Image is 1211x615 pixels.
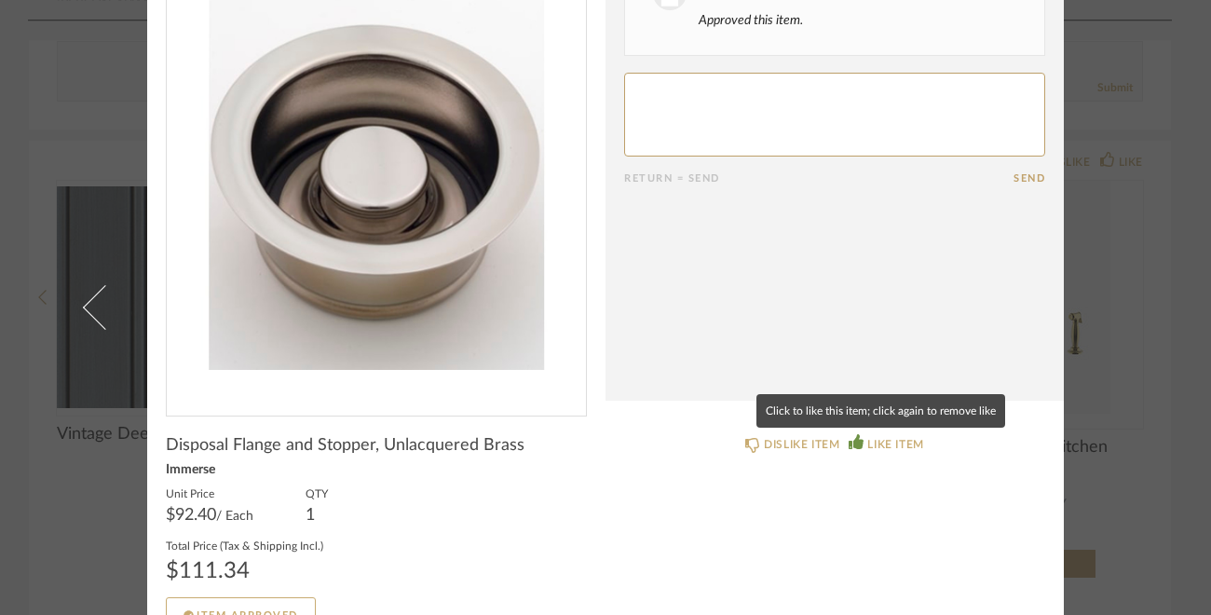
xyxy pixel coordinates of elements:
[306,485,328,500] label: QTY
[699,10,1013,31] div: Approved this item.
[166,463,587,478] div: Immerse
[166,485,253,500] label: Unit Price
[166,538,323,553] label: Total Price (Tax & Shipping Incl.)
[166,435,524,456] span: Disposal Flange and Stopper, Unlacquered Brass
[1014,172,1045,184] button: Send
[764,435,839,454] div: DISLIKE ITEM
[306,508,328,523] div: 1
[624,172,1014,184] div: Return = Send
[216,510,253,523] span: / Each
[166,560,323,582] div: $111.34
[166,507,216,524] span: $92.40
[867,435,923,454] div: LIKE ITEM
